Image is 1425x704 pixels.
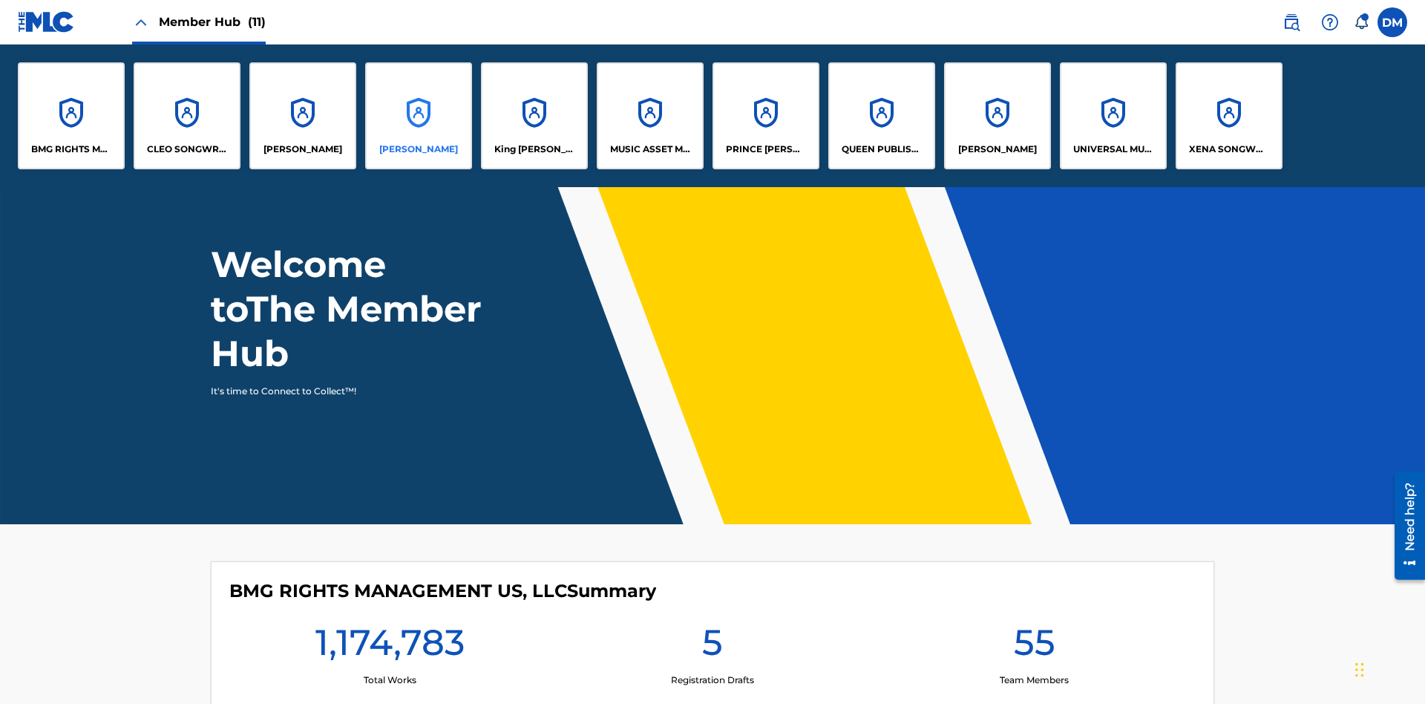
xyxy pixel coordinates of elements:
div: Help [1315,7,1345,37]
h1: 55 [1014,620,1055,674]
a: AccountsXENA SONGWRITER [1176,62,1282,169]
h1: 1,174,783 [315,620,465,674]
a: AccountsPRINCE [PERSON_NAME] [712,62,819,169]
span: (11) [248,15,266,29]
h1: 5 [702,620,723,674]
p: MUSIC ASSET MANAGEMENT (MAM) [610,143,691,156]
p: King McTesterson [494,143,575,156]
p: UNIVERSAL MUSIC PUB GROUP [1073,143,1154,156]
img: help [1321,13,1339,31]
a: Accounts[PERSON_NAME] [944,62,1051,169]
a: Accounts[PERSON_NAME] [365,62,472,169]
p: BMG RIGHTS MANAGEMENT US, LLC [31,143,112,156]
a: AccountsBMG RIGHTS MANAGEMENT US, LLC [18,62,125,169]
p: CLEO SONGWRITER [147,143,228,156]
p: PRINCE MCTESTERSON [726,143,807,156]
p: ELVIS COSTELLO [263,143,342,156]
p: Team Members [1000,674,1069,687]
p: Registration Drafts [671,674,754,687]
div: User Menu [1377,7,1407,37]
a: Accounts[PERSON_NAME] [249,62,356,169]
p: QUEEN PUBLISHA [842,143,923,156]
img: MLC Logo [18,11,75,33]
iframe: Resource Center [1383,466,1425,587]
a: Public Search [1277,7,1306,37]
a: AccountsCLEO SONGWRITER [134,62,240,169]
iframe: Chat Widget [1351,633,1425,704]
img: Close [132,13,150,31]
p: It's time to Connect to Collect™! [211,385,468,398]
a: AccountsMUSIC ASSET MANAGEMENT (MAM) [597,62,704,169]
p: EYAMA MCSINGER [379,143,458,156]
h4: BMG RIGHTS MANAGEMENT US, LLC [229,580,656,602]
h1: Welcome to The Member Hub [211,242,488,376]
a: AccountsKing [PERSON_NAME] [481,62,588,169]
img: search [1282,13,1300,31]
div: Drag [1355,648,1364,692]
p: Total Works [364,674,416,687]
a: AccountsUNIVERSAL MUSIC PUB GROUP [1060,62,1167,169]
a: AccountsQUEEN PUBLISHA [828,62,935,169]
span: Member Hub [159,13,266,30]
p: RONALD MCTESTERSON [958,143,1037,156]
div: Notifications [1354,15,1369,30]
p: XENA SONGWRITER [1189,143,1270,156]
